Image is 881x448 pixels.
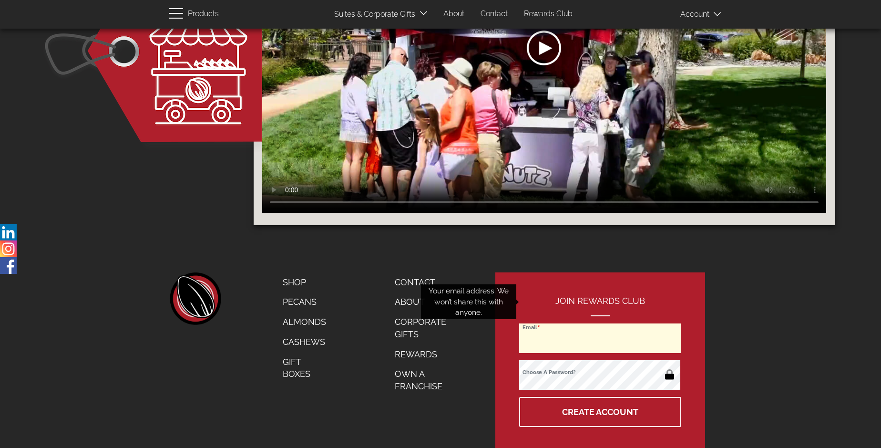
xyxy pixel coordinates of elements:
[517,5,580,23] a: Rewards Club
[388,292,465,312] a: About
[436,5,471,23] a: About
[388,344,465,365] a: Rewards
[519,296,681,316] h2: Join Rewards Club
[473,5,515,23] a: Contact
[519,323,681,353] input: Email
[421,284,516,319] div: Your email address. We won’t share this with anyone.
[276,272,333,292] a: Shop
[276,292,333,312] a: Pecans
[327,5,418,24] a: Suites & Corporate Gifts
[519,397,681,427] button: Create Account
[188,7,219,21] span: Products
[169,272,221,325] a: home
[276,312,333,332] a: Almonds
[276,352,333,384] a: Gift Boxes
[276,332,333,352] a: Cashews
[388,272,465,292] a: Contact
[388,364,465,396] a: Own a Franchise
[388,312,465,344] a: Corporate Gifts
